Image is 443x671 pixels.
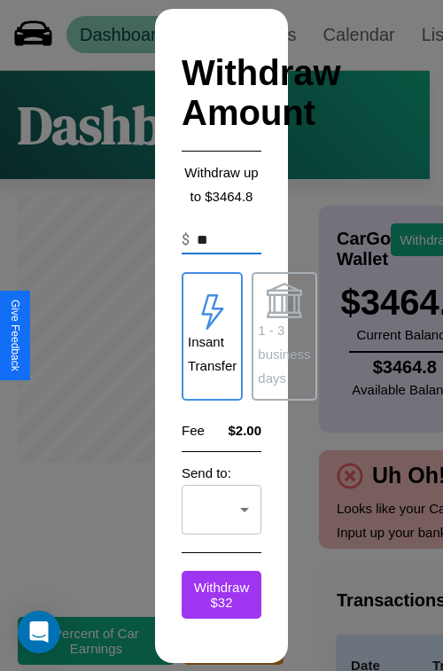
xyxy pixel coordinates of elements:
div: Give Feedback [9,300,21,371]
p: Withdraw up to $ 3464.8 [182,160,261,208]
h4: $2.00 [228,423,261,438]
h2: Withdraw Amount [182,35,261,152]
p: $ [182,230,190,251]
p: Send to: [182,461,261,485]
button: Withdraw $32 [182,571,261,619]
div: Open Intercom Messenger [18,611,60,653]
p: 1 - 3 business days [258,318,310,390]
p: Insant Transfer [188,330,237,378]
p: Fee [182,418,205,442]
